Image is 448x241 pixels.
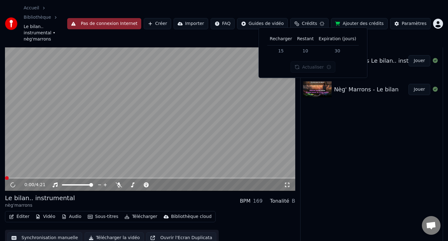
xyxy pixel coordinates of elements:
div: Tonalité [270,197,289,205]
button: Vidéo [33,212,58,221]
div: Paramètres [402,21,427,27]
button: Jouer [408,84,430,95]
a: Accueil [24,5,39,11]
th: Recharger [267,33,295,45]
a: Bibliothèque [24,14,51,21]
div: Ouvrir le chat [422,216,441,235]
button: Crédits [290,18,329,29]
div: 169 [253,197,263,205]
div: BPM [240,197,250,205]
button: Importer [174,18,208,29]
div: / [25,182,40,188]
div: Bibliothèque cloud [171,214,212,220]
div: Le bilan.. instrumental [5,194,75,202]
span: Le bilan.. instrumental • nèg'marrons [24,24,67,42]
button: FAQ [211,18,235,29]
div: nèg'marrons Le bilan.. instrumental [334,56,434,65]
td: 30 [316,45,359,56]
button: Télécharger [122,212,160,221]
div: Créer un Karaoké [301,71,443,79]
button: Audio [59,212,84,221]
button: Guides de vidéo [237,18,288,29]
button: Pas de connexion Internet [67,18,141,29]
button: Jouer [408,55,430,66]
span: 0:00 [25,182,34,188]
td: 10 [295,45,316,56]
div: nèg'marrons [5,202,75,209]
th: Expiration (jours) [316,33,359,45]
img: youka [5,17,17,30]
button: Éditer [7,212,32,221]
td: 15 [267,45,295,56]
button: Sous-titres [85,212,121,221]
span: Crédits [302,21,317,27]
span: 4:21 [36,182,45,188]
button: Paramètres [390,18,431,29]
button: Créer [144,18,171,29]
div: B [292,197,295,205]
button: Ajouter des crédits [331,18,388,29]
nav: breadcrumb [24,5,67,42]
div: Nèg' Marrons - Le bilan [334,85,399,94]
th: Restant [295,33,316,45]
